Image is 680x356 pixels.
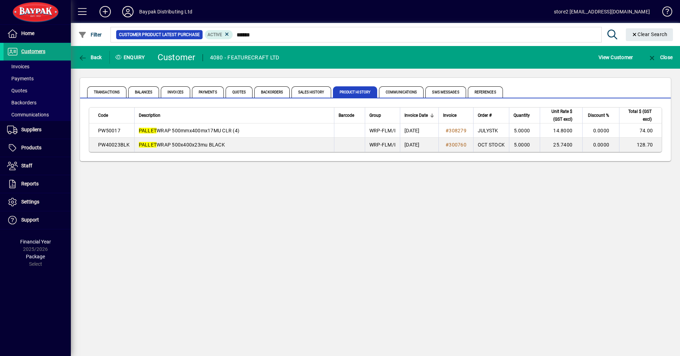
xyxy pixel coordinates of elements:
[76,28,104,41] button: Filter
[588,111,609,119] span: Discount %
[446,128,449,133] span: #
[333,86,378,98] span: Product History
[139,142,225,148] span: WRAP 500x400x23mu BLACK
[21,181,39,186] span: Reports
[443,111,457,119] span: Invoice
[404,111,428,119] span: Invoice Date
[158,52,195,63] div: Customer
[128,86,159,98] span: Balances
[509,138,540,152] td: 5.0000
[4,211,71,229] a: Support
[139,128,157,133] em: PALLET
[139,111,160,119] span: Description
[4,193,71,211] a: Settings
[4,61,71,73] a: Invoices
[624,108,658,123] div: Total $ (GST excl)
[21,30,34,36] span: Home
[7,112,49,117] span: Communications
[7,64,29,69] span: Invoices
[619,138,662,152] td: 128.70
[400,138,438,152] td: [DATE]
[425,86,466,98] span: SMS Messages
[254,86,290,98] span: Backorders
[624,108,652,123] span: Total $ (GST excl)
[98,111,130,119] div: Code
[7,76,34,81] span: Payments
[110,52,152,63] div: Enquiry
[4,139,71,157] a: Products
[443,111,469,119] div: Invoice
[446,142,449,148] span: #
[7,88,27,93] span: Quotes
[619,124,662,138] td: 74.00
[473,138,509,152] td: OCT STOCK
[21,127,41,132] span: Suppliers
[478,111,505,119] div: Order #
[4,175,71,193] a: Reports
[369,128,396,133] span: WRP-FLM/I
[205,30,233,39] mat-chip: Product Activation Status: Active
[21,48,45,54] span: Customers
[582,138,619,152] td: 0.0000
[21,163,32,168] span: Staff
[98,111,108,119] span: Code
[626,28,673,41] button: Clear
[369,111,381,119] span: Group
[554,6,650,17] div: store2 [EMAIL_ADDRESS][DOMAIN_NAME]
[339,111,354,119] span: Barcode
[509,124,540,138] td: 5.0000
[582,124,619,138] td: 0.0000
[443,141,469,149] a: #300760
[4,73,71,85] a: Payments
[540,124,582,138] td: 14.8000
[20,239,51,245] span: Financial Year
[7,100,36,105] span: Backorders
[369,142,396,148] span: WRP-FLM/I
[161,86,190,98] span: Invoices
[468,86,503,98] span: References
[544,108,579,123] div: Unit Rate $ (GST excl)
[587,111,616,119] div: Discount %
[4,157,71,175] a: Staff
[4,85,71,97] a: Quotes
[369,111,396,119] div: Group
[78,54,102,60] span: Back
[443,127,469,134] a: #308279
[21,217,39,223] span: Support
[640,51,680,64] app-page-header-button: Close enquiry
[139,111,330,119] div: Description
[98,128,120,133] span: PW50017
[76,51,104,64] button: Back
[4,121,71,139] a: Suppliers
[192,86,224,98] span: Payments
[657,1,671,24] a: Knowledge Base
[87,86,126,98] span: Transactions
[291,86,331,98] span: Sales History
[26,254,45,259] span: Package
[514,111,536,119] div: Quantity
[449,128,466,133] span: 308279
[71,51,110,64] app-page-header-button: Back
[514,111,530,119] span: Quantity
[544,108,572,123] span: Unit Rate $ (GST excl)
[404,111,434,119] div: Invoice Date
[631,31,668,37] span: Clear Search
[226,86,253,98] span: Quotes
[400,124,438,138] td: [DATE]
[646,51,674,64] button: Close
[21,145,41,150] span: Products
[78,32,102,38] span: Filter
[98,142,130,148] span: PW40023BLK
[139,128,240,133] span: WRAP 500mmx400mx17MU CLR (4)
[379,86,424,98] span: Communications
[449,142,466,148] span: 300760
[339,111,361,119] div: Barcode
[210,52,279,63] div: 4080 - FEATURECRAFT LTD
[117,5,139,18] button: Profile
[119,31,200,38] span: Customer Product Latest Purchase
[478,111,492,119] span: Order #
[4,109,71,121] a: Communications
[599,52,633,63] span: View Customer
[540,138,582,152] td: 25.7400
[21,199,39,205] span: Settings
